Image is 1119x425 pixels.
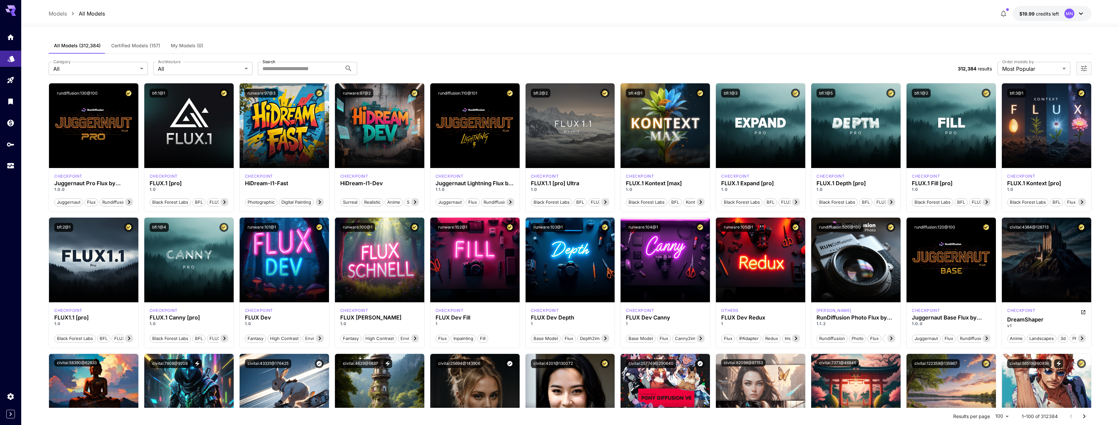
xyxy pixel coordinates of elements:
button: Inpainting [451,334,476,343]
button: runware:97@3 [245,89,278,98]
div: FLUX.1 S [340,308,368,314]
button: Black Forest Labs [626,198,667,206]
button: rundiffusion:110@101 [436,89,480,98]
span: High Contrast [268,335,301,342]
button: Black Forest Labs [912,198,953,206]
p: Models [49,10,67,18]
button: FLUX1.1 [pro] [112,334,144,343]
button: Expand sidebar [6,410,15,418]
p: 1.0 [1007,187,1086,192]
div: HiDream-I1-Fast [245,180,324,187]
span: Fill [478,335,488,342]
button: Fantasy [340,334,361,343]
span: canny2img [673,335,700,342]
button: runware:97@2 [340,89,373,98]
button: civitai:43331@176425 [245,359,291,368]
p: checkpoint [54,308,82,314]
button: Verified working [315,359,324,368]
button: Fill [477,334,488,343]
div: fluxpro [54,308,82,314]
button: runware:105@1 [721,223,756,232]
button: civitai:82098@87153 [721,359,766,366]
span: Fantasy [341,335,361,342]
span: FLUX.1 Canny [pro] [207,335,252,342]
span: Surreal [341,199,360,206]
div: FLUX.1 Depth [pro] [816,180,895,187]
span: Stylized [404,199,425,206]
span: BFL [860,199,872,206]
button: Photographic [245,198,277,206]
p: checkpoint [245,308,273,314]
p: checkpoint [626,173,654,179]
span: All [158,65,242,73]
p: checkpoint [150,173,178,179]
button: bfl:3@1 [1007,89,1026,98]
span: Redux [763,335,780,342]
button: civitai:122359@135867 [912,359,960,368]
span: Black Forest Labs [626,199,667,206]
button: Certified Model – Vetted for best performance and includes a commercial license. [696,223,705,232]
button: civitai:25694@143906 [436,359,483,368]
button: Flux Kontext [1064,198,1095,206]
button: civitai:4629@5637 [340,359,381,368]
button: Black Forest Labs [1007,198,1049,206]
h3: FLUX.1 [pro] [150,180,228,187]
button: FLUX.1 [pro] [207,198,238,206]
button: Stylized [404,198,425,206]
div: FLUX1.1 [pro] Ultra [531,180,610,187]
button: Realistic [361,198,383,206]
p: checkpoint [340,308,368,314]
div: 100 [993,411,1011,421]
div: FLUX.1 D [54,173,82,179]
span: Realistic [362,199,383,206]
button: rundiffusion [100,198,131,206]
button: civitai:4384@128713 [1007,223,1051,232]
button: BFL [192,198,206,206]
button: Certified Model – Vetted for best performance and includes a commercial license. [124,89,133,98]
span: High Contrast [363,335,396,342]
button: juggernaut [912,334,941,343]
div: fluxpro [150,308,178,314]
button: High Contrast [363,334,396,343]
span: anime [1007,335,1025,342]
span: depth2img [578,335,604,342]
p: checkpoint [340,173,368,179]
button: bfl:1@3 [721,89,740,98]
button: civitai:56519@60938 [1007,359,1051,368]
button: Black Forest Labs [150,198,191,206]
p: checkpoint [721,173,749,179]
span: Base model [531,335,560,342]
button: Flux [562,334,576,343]
button: High Contrast [267,334,301,343]
p: 1.0.0 [54,187,133,192]
div: HiDream Dev [340,173,368,179]
div: MN [1064,9,1074,19]
span: FLUX.1 Fill [pro] [969,199,1006,206]
button: Verified working [696,359,705,368]
button: Surreal [340,198,360,206]
span: Certified Models (157) [111,43,160,49]
button: BFL [955,198,968,206]
span: FLUX.1 Expand [pro] [779,199,825,206]
span: Flux [436,335,449,342]
button: Certified Model – Vetted for best performance and includes a commercial license. [1077,359,1086,368]
button: Flux [721,334,735,343]
span: BFL [1050,199,1063,206]
span: photo [849,335,866,342]
div: FLUX.1 Kontext [max] [626,180,705,187]
span: BFL [193,335,205,342]
button: BFL [97,334,110,343]
button: anime [1007,334,1025,343]
button: Digital Painting [279,198,314,206]
label: Order models by [1002,59,1034,64]
button: Certified Model – Vetted for best performance and includes a commercial license. [315,223,324,232]
button: civitai:257749@290640 [626,359,676,368]
button: Open more filters [1080,64,1088,73]
button: civitai:7371@46846 [816,359,859,366]
p: checkpoint [54,173,82,179]
button: Certified Model – Vetted for best performance and includes a commercial license. [982,359,991,368]
div: Juggernaut Lightning Flux by RunDiffusion [436,180,514,187]
span: Flux [562,335,576,342]
button: Certified Model – Vetted for best performance and includes a commercial license. [982,89,991,98]
button: flux [466,198,480,206]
